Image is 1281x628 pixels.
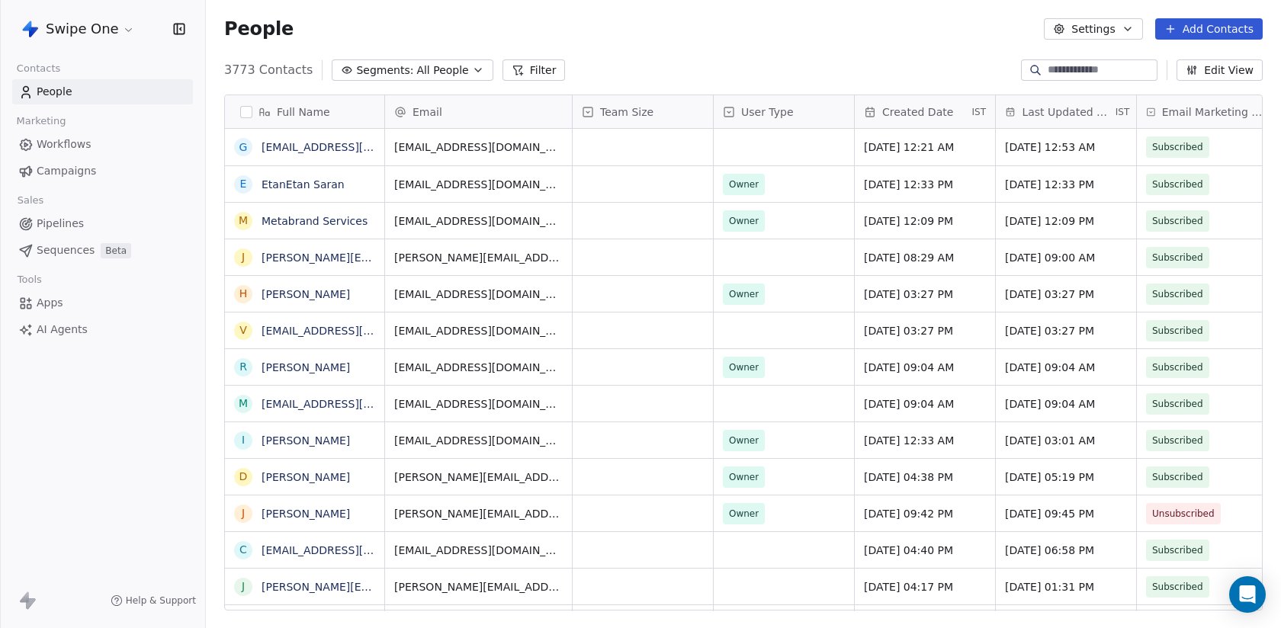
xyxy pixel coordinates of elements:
a: People [12,79,193,104]
span: [DATE] 08:29 AM [864,250,986,265]
span: Email Marketing Consent [1162,104,1268,120]
span: People [37,84,72,100]
a: Pipelines [12,211,193,236]
span: Team Size [600,104,653,120]
a: Apps [12,290,193,316]
div: c [239,542,247,558]
div: H [239,286,248,302]
span: Subscribed [1152,287,1203,302]
div: Email [385,95,572,128]
span: Subscribed [1152,396,1203,412]
span: Sequences [37,242,95,258]
a: Campaigns [12,159,193,184]
span: [EMAIL_ADDRESS][DOMAIN_NAME] [394,543,563,558]
span: User Type [741,104,794,120]
span: Swipe One [46,19,119,39]
span: [DATE] 03:27 PM [864,287,986,302]
span: Subscribed [1152,250,1203,265]
img: Swipe%20One%20Logo%201-1.svg [21,20,40,38]
span: [DATE] 09:00 AM [1005,250,1127,265]
div: grid [225,129,385,611]
span: [DATE] 09:45 PM [1005,506,1127,521]
span: [DATE] 04:17 PM [864,579,986,594]
span: [DATE] 09:42 PM [864,506,986,521]
span: 3773 Contacts [224,61,313,79]
a: AI Agents [12,317,193,342]
div: j [242,249,245,265]
span: Last Updated Date [1022,104,1112,120]
span: [EMAIL_ADDRESS][DOMAIN_NAME] [394,323,563,338]
div: User Type [714,95,854,128]
div: Team Size [573,95,713,128]
a: [PERSON_NAME] [262,361,350,373]
div: D [239,469,248,485]
span: [DATE] 09:04 AM [1005,396,1127,412]
a: [PERSON_NAME] [262,471,350,483]
span: [DATE] 09:04 AM [864,396,986,412]
span: [DATE] 12:53 AM [1005,139,1127,155]
a: SequencesBeta [12,238,193,263]
a: [EMAIL_ADDRESS][DOMAIN_NAME] [262,141,448,153]
span: [DATE] 03:27 PM [1005,287,1127,302]
span: All People [416,62,468,78]
div: Open Intercom Messenger [1229,576,1266,613]
span: IST [1116,106,1130,118]
button: Edit View [1177,59,1263,81]
button: Settings [1044,18,1142,40]
div: R [239,359,247,375]
a: [EMAIL_ADDRESS][DOMAIN_NAME] [262,398,448,410]
div: m [239,396,248,412]
span: [DATE] 12:09 PM [1005,213,1127,229]
span: Subscribed [1152,323,1203,338]
span: Contacts [10,57,67,80]
div: Created DateIST [855,95,995,128]
span: [DATE] 12:33 PM [1005,177,1127,192]
span: [DATE] 09:04 AM [1005,360,1127,375]
span: [EMAIL_ADDRESS][DOMAIN_NAME] [394,287,563,302]
span: [EMAIL_ADDRESS][DOMAIN_NAME] [394,396,563,412]
span: Sales [11,189,50,212]
div: J [242,505,245,521]
span: [PERSON_NAME][EMAIL_ADDRESS][DOMAIN_NAME] [394,469,563,485]
button: Swipe One [18,16,138,42]
span: IST [971,106,986,118]
span: Email [413,104,442,120]
span: [EMAIL_ADDRESS][DOMAIN_NAME] [394,213,563,229]
span: [DATE] 04:38 PM [864,469,986,485]
span: [DATE] 12:33 PM [864,177,986,192]
span: Owner [729,433,759,448]
span: Unsubscribed [1152,506,1215,521]
span: Marketing [10,110,72,133]
span: Subscribed [1152,579,1203,594]
span: Subscribed [1152,139,1203,155]
a: EtanEtan Saran [262,178,345,191]
a: Help & Support [111,594,196,607]
span: Subscribed [1152,360,1203,375]
div: v [239,322,247,338]
span: Subscribed [1152,469,1203,485]
span: [DATE] 12:33 AM [864,433,986,448]
span: Subscribed [1152,543,1203,558]
span: [DATE] 03:27 PM [864,323,986,338]
span: Subscribed [1152,177,1203,192]
span: Campaigns [37,163,96,179]
a: [PERSON_NAME][EMAIL_ADDRESS][PERSON_NAME][DOMAIN_NAME] [262,252,625,264]
a: [PERSON_NAME] [262,434,350,447]
span: [DATE] 03:01 AM [1005,433,1127,448]
span: Owner [729,287,759,302]
span: [PERSON_NAME][EMAIL_ADDRESS][PERSON_NAME][DOMAIN_NAME] [394,250,563,265]
span: [DATE] 12:21 AM [864,139,986,155]
span: Apps [37,295,63,311]
a: [PERSON_NAME] [262,288,350,300]
span: Subscribed [1152,433,1203,448]
span: [DATE] 03:27 PM [1005,323,1127,338]
div: Full Name [225,95,384,128]
span: [DATE] 06:58 PM [1005,543,1127,558]
span: Owner [729,506,759,521]
span: Owner [729,360,759,375]
span: [DATE] 01:31 PM [1005,579,1127,594]
a: [EMAIL_ADDRESS][DOMAIN_NAME] [262,544,448,556]
span: Created Date [882,104,953,120]
span: [EMAIL_ADDRESS][DOMAIN_NAME] [394,360,563,375]
div: E [240,176,247,192]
